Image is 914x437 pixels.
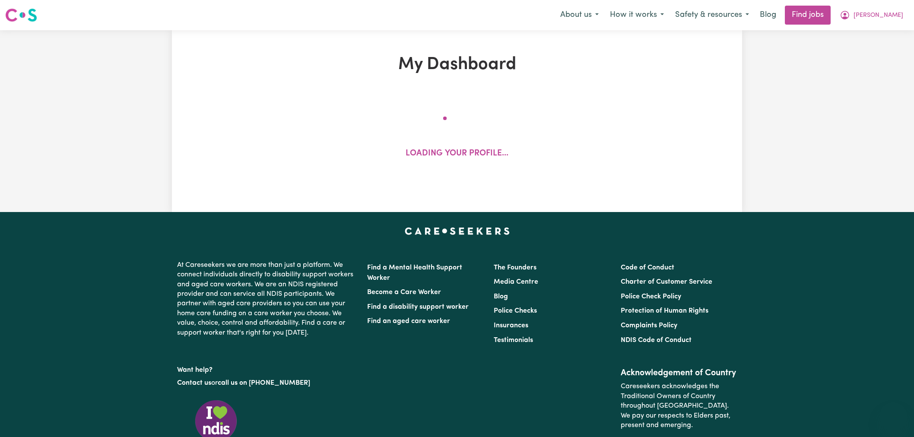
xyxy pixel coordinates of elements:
[604,6,670,24] button: How it works
[494,337,533,344] a: Testimonials
[405,228,510,234] a: Careseekers home page
[755,6,781,25] a: Blog
[621,293,681,300] a: Police Check Policy
[5,7,37,23] img: Careseekers logo
[5,5,37,25] a: Careseekers logo
[555,6,604,24] button: About us
[272,54,642,75] h1: My Dashboard
[670,6,755,24] button: Safety & resources
[494,279,538,285] a: Media Centre
[621,264,674,271] a: Code of Conduct
[177,257,357,341] p: At Careseekers we are more than just a platform. We connect individuals directly to disability su...
[218,380,310,386] a: call us on [PHONE_NUMBER]
[367,289,441,296] a: Become a Care Worker
[621,368,737,378] h2: Acknowledgement of Country
[494,293,508,300] a: Blog
[406,148,508,160] p: Loading your profile...
[621,337,692,344] a: NDIS Code of Conduct
[621,279,712,285] a: Charter of Customer Service
[854,11,903,20] span: [PERSON_NAME]
[621,322,677,329] a: Complaints Policy
[367,304,469,310] a: Find a disability support worker
[367,318,450,325] a: Find an aged care worker
[494,264,536,271] a: The Founders
[177,380,211,386] a: Contact us
[177,375,357,391] p: or
[367,264,462,282] a: Find a Mental Health Support Worker
[621,378,737,434] p: Careseekers acknowledges the Traditional Owners of Country throughout [GEOGRAPHIC_DATA]. We pay o...
[494,307,537,314] a: Police Checks
[785,6,831,25] a: Find jobs
[177,362,357,375] p: Want help?
[621,307,708,314] a: Protection of Human Rights
[879,402,907,430] iframe: Button to launch messaging window
[494,322,528,329] a: Insurances
[834,6,909,24] button: My Account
